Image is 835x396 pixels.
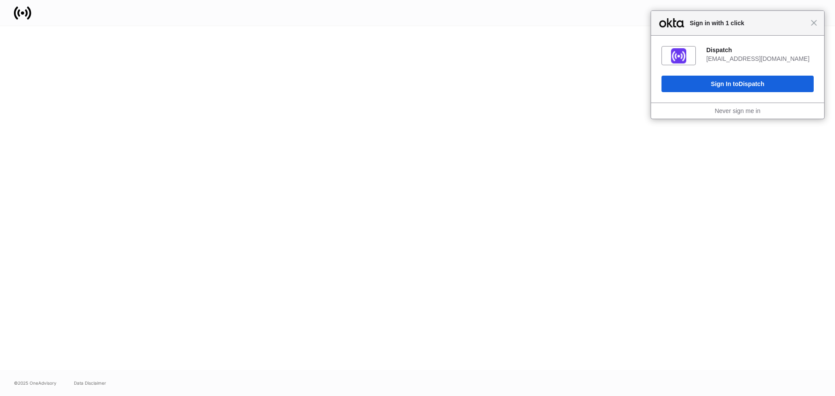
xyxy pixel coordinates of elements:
[715,107,760,114] a: Never sign me in
[671,48,686,63] img: fs01jxrofoggULhDH358
[811,20,817,26] span: Close
[706,46,814,54] div: Dispatch
[685,18,811,28] span: Sign in with 1 click
[706,55,814,63] div: [EMAIL_ADDRESS][DOMAIN_NAME]
[74,379,106,386] a: Data Disclaimer
[738,80,764,87] span: Dispatch
[14,379,57,386] span: © 2025 OneAdvisory
[661,76,814,92] button: Sign In toDispatch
